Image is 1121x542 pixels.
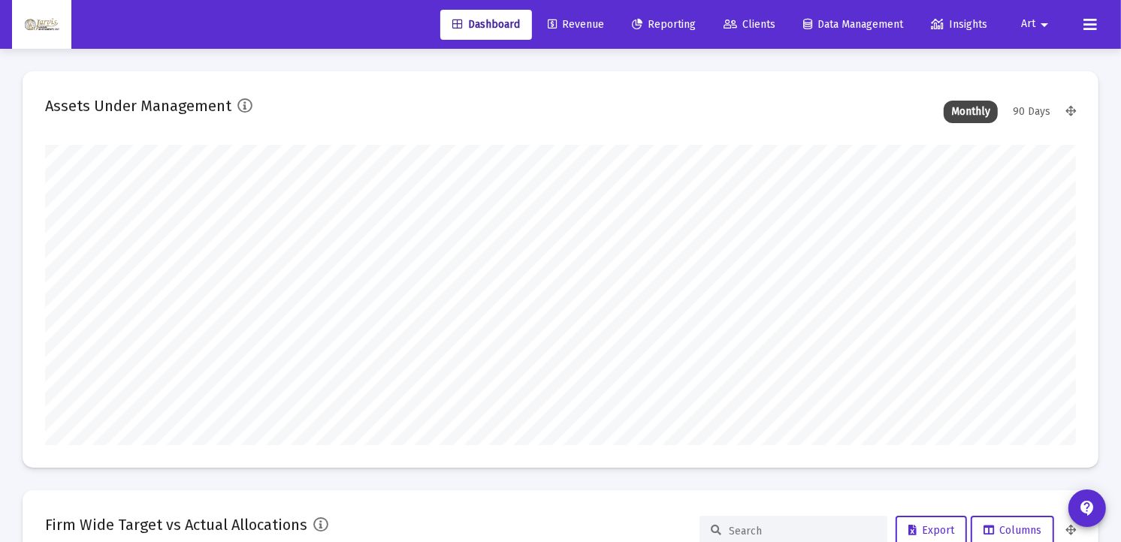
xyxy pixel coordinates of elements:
h2: Firm Wide Target vs Actual Allocations [45,513,307,537]
span: Revenue [548,18,604,31]
a: Clients [712,10,787,40]
input: Search [729,525,876,537]
mat-icon: arrow_drop_down [1035,10,1053,40]
span: Data Management [803,18,903,31]
span: Export [908,524,954,537]
a: Dashboard [440,10,532,40]
span: Columns [984,524,1041,537]
a: Reporting [620,10,708,40]
span: Insights [931,18,987,31]
span: Reporting [632,18,696,31]
span: Art [1021,18,1035,31]
span: Dashboard [452,18,520,31]
h2: Assets Under Management [45,94,231,118]
span: Clients [724,18,775,31]
a: Revenue [536,10,616,40]
div: Monthly [944,101,998,123]
mat-icon: contact_support [1078,499,1096,517]
a: Insights [919,10,999,40]
a: Data Management [791,10,915,40]
img: Dashboard [23,10,60,40]
div: 90 Days [1005,101,1058,123]
button: Art [1003,9,1071,39]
